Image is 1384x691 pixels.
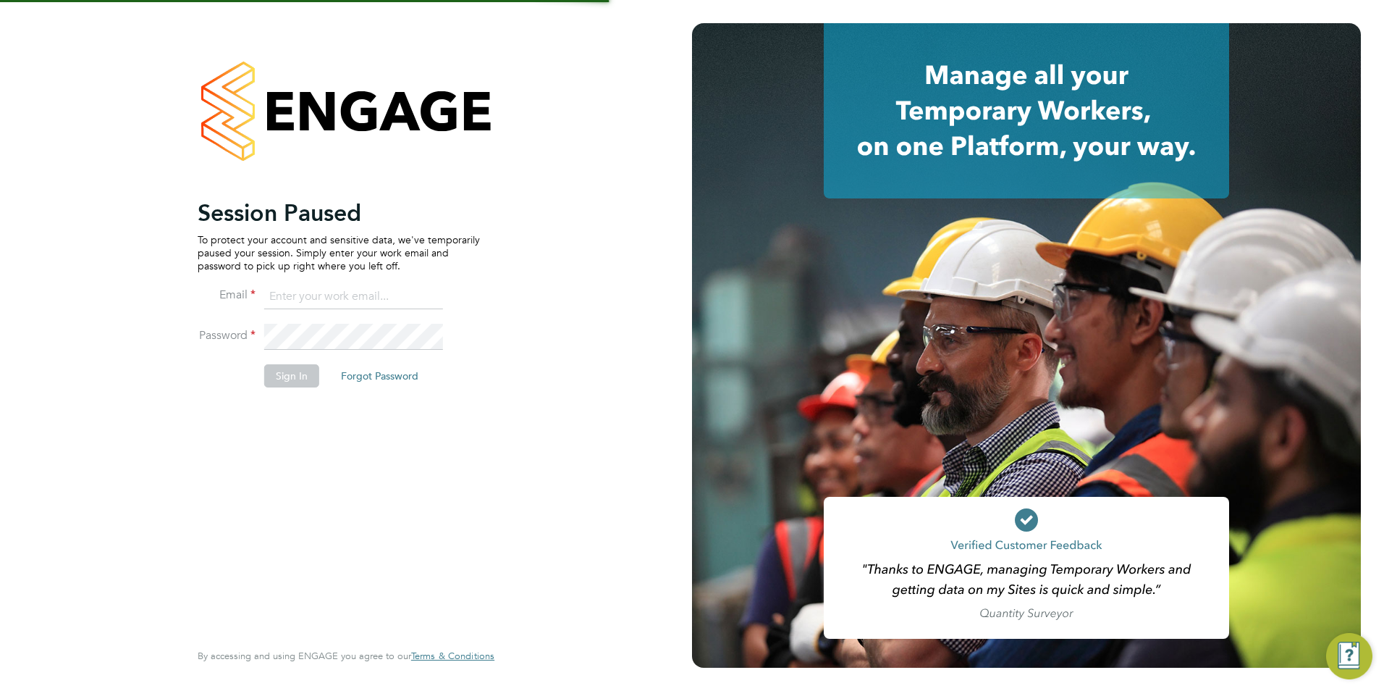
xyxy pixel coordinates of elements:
label: Password [198,328,256,343]
h2: Session Paused [198,198,480,227]
a: Terms & Conditions [411,650,494,662]
button: Forgot Password [329,364,430,388]
span: Terms & Conditions [411,650,494,662]
label: Email [198,288,256,303]
p: To protect your account and sensitive data, we've temporarily paused your session. Simply enter y... [198,233,480,273]
button: Sign In [264,364,319,388]
button: Engage Resource Center [1326,633,1372,679]
input: Enter your work email... [264,284,443,310]
span: By accessing and using ENGAGE you agree to our [198,650,494,662]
